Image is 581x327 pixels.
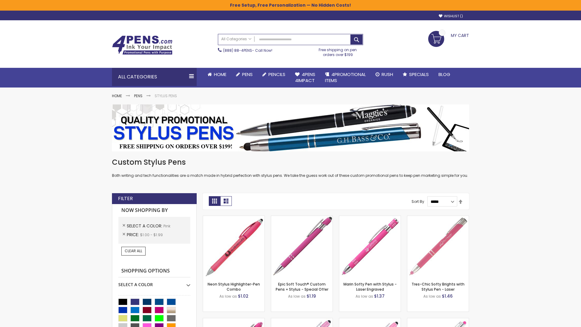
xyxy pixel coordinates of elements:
[219,294,237,299] span: As low as
[112,68,197,86] div: All Categories
[288,294,306,299] span: As low as
[221,37,251,41] span: All Categories
[412,282,464,292] a: Tres-Chic Softy Brights with Stylus Pen - Laser
[313,45,363,57] div: Free shipping on pen orders over $199
[276,282,328,292] a: Epic Soft Touch® Custom Pens + Stylus - Special Offer
[155,93,177,98] strong: Stylus Pens
[438,71,450,78] span: Blog
[112,157,469,167] h1: Custom Stylus Pens
[407,318,469,323] a: Tres-Chic Softy with Stylus Top Pen - ColorJet-Pink
[223,48,252,53] a: (888) 88-4PENS
[439,14,463,18] a: Wishlist
[112,104,469,151] img: Stylus Pens
[423,294,441,299] span: As low as
[434,68,455,81] a: Blog
[320,68,371,88] a: 4PROMOTIONALITEMS
[238,293,248,299] span: $1.02
[407,216,469,277] img: Tres-Chic Softy Brights with Stylus Pen - Laser-Pink
[214,71,226,78] span: Home
[295,71,315,84] span: 4Pens 4impact
[242,71,253,78] span: Pens
[343,282,397,292] a: Marin Softy Pen with Stylus - Laser Engraved
[140,232,163,237] span: $1.00 - $1.99
[127,232,140,238] span: Price
[223,48,272,53] span: - Call Now!
[442,293,453,299] span: $1.46
[218,34,254,44] a: All Categories
[203,318,264,323] a: Ellipse Softy Brights with Stylus Pen - Laser-Pink
[271,216,333,277] img: 4P-MS8B-Pink
[112,157,469,178] div: Both writing and tech functionalities are a match made in hybrid perfection with stylus pens. We ...
[118,195,133,202] strong: Filter
[371,68,398,81] a: Rush
[203,216,264,277] img: Neon Stylus Highlighter-Pen Combo-Pink
[209,196,220,206] strong: Grid
[412,199,424,204] label: Sort By
[290,68,320,88] a: 4Pens4impact
[325,71,366,84] span: 4PROMOTIONAL ITEMS
[409,71,429,78] span: Specials
[121,247,146,255] a: Clear All
[134,93,143,98] a: Pens
[307,293,316,299] span: $1.19
[125,248,142,253] span: Clear All
[271,216,333,221] a: 4P-MS8B-Pink
[208,282,260,292] a: Neon Stylus Highlighter-Pen Combo
[118,265,190,278] strong: Shopping Options
[203,68,231,81] a: Home
[231,68,258,81] a: Pens
[339,318,401,323] a: Ellipse Stylus Pen - ColorJet-Pink
[112,35,172,55] img: 4Pens Custom Pens and Promotional Products
[268,71,285,78] span: Pencils
[339,216,401,277] img: Marin Softy Pen with Stylus - Laser Engraved-Pink
[118,277,190,288] div: Select A Color
[163,223,170,229] span: Pink
[112,93,122,98] a: Home
[339,216,401,221] a: Marin Softy Pen with Stylus - Laser Engraved-Pink
[203,216,264,221] a: Neon Stylus Highlighter-Pen Combo-Pink
[127,223,163,229] span: Select A Color
[374,293,385,299] span: $1.37
[118,204,190,217] strong: Now Shopping by
[407,216,469,221] a: Tres-Chic Softy Brights with Stylus Pen - Laser-Pink
[398,68,434,81] a: Specials
[382,71,393,78] span: Rush
[258,68,290,81] a: Pencils
[356,294,373,299] span: As low as
[271,318,333,323] a: Ellipse Stylus Pen - LaserMax-Pink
